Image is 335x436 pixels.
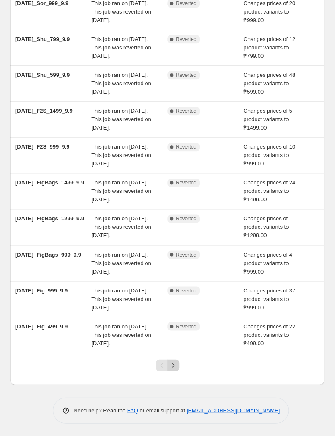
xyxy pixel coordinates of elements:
[74,407,127,413] span: Need help? Read the
[243,144,295,167] span: Changes prices of 10 product variants to ₱999.00
[243,179,295,203] span: Changes prices of 24 product variants to ₱1499.00
[91,323,151,346] span: This job ran on [DATE]. This job was reverted on [DATE].
[15,323,68,329] span: [DATE]_Fig_499_9.9
[91,144,151,167] span: This job ran on [DATE]. This job was reverted on [DATE].
[15,36,70,42] span: [DATE]_Shu_799_9.9
[167,359,179,371] button: Next
[91,36,151,59] span: This job ran on [DATE]. This job was reverted on [DATE].
[176,72,196,79] span: Reverted
[15,144,69,150] span: [DATE]_F2S_999_9.9
[91,251,151,274] span: This job ran on [DATE]. This job was reverted on [DATE].
[15,108,73,114] span: [DATE]_F2S_1499_9.9
[15,287,68,293] span: [DATE]_Fig_999_9.9
[156,359,179,371] nav: Pagination
[243,323,295,346] span: Changes prices of 22 product variants to ₱499.00
[91,215,151,238] span: This job ran on [DATE]. This job was reverted on [DATE].
[176,36,196,43] span: Reverted
[91,179,151,203] span: This job ran on [DATE]. This job was reverted on [DATE].
[243,36,295,59] span: Changes prices of 12 product variants to ₱799.00
[127,407,138,413] a: FAQ
[243,108,292,131] span: Changes prices of 5 product variants to ₱1499.00
[15,179,84,186] span: [DATE]_FigBags_1499_9.9
[176,215,196,222] span: Reverted
[176,144,196,150] span: Reverted
[176,108,196,114] span: Reverted
[187,407,280,413] a: [EMAIL_ADDRESS][DOMAIN_NAME]
[176,287,196,294] span: Reverted
[243,215,295,238] span: Changes prices of 11 product variants to ₱1299.00
[91,287,151,310] span: This job ran on [DATE]. This job was reverted on [DATE].
[176,251,196,258] span: Reverted
[243,72,295,95] span: Changes prices of 48 product variants to ₱599.00
[243,251,292,274] span: Changes prices of 4 product variants to ₱999.00
[91,72,151,95] span: This job ran on [DATE]. This job was reverted on [DATE].
[243,287,295,310] span: Changes prices of 37 product variants to ₱999.00
[138,407,187,413] span: or email support at
[15,251,81,257] span: [DATE]_FigBags_999_9.9
[91,108,151,131] span: This job ran on [DATE]. This job was reverted on [DATE].
[15,72,70,78] span: [DATE]_Shu_599_9.9
[176,179,196,186] span: Reverted
[15,215,84,222] span: [DATE]_FigBags_1299_9.9
[176,323,196,330] span: Reverted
